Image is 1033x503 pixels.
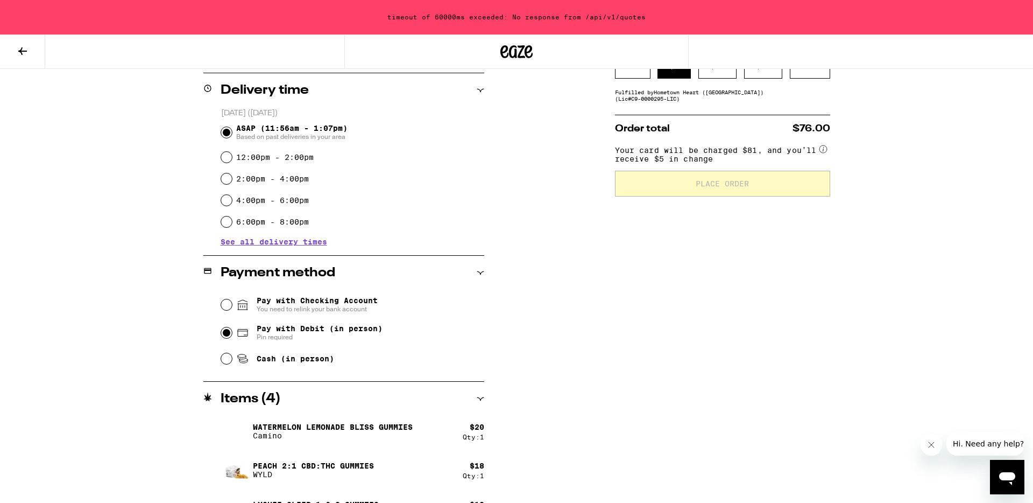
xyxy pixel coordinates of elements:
div: $ 18 [470,462,484,470]
h2: Delivery time [221,84,309,97]
p: Camino [253,431,413,440]
iframe: Button to launch messaging window [990,460,1024,494]
span: Order total [615,124,670,134]
div: Qty: 1 [463,472,484,479]
img: Peach 2:1 CBD:THC Gummies [221,455,251,485]
label: 12:00pm - 2:00pm [236,153,314,162]
div: $ 20 [470,423,484,431]
label: 2:00pm - 4:00pm [236,174,309,183]
iframe: Close message [921,434,942,456]
p: WYLD [253,470,374,479]
p: Watermelon Lemonade Bliss Gummies [253,423,413,431]
p: Peach 2:1 CBD:THC Gummies [253,462,374,470]
span: Based on past deliveries in your area [236,132,348,141]
span: Place Order [696,180,749,187]
span: Your card will be charged $81, and you’ll receive $5 in change [615,142,817,163]
iframe: Message from company [946,432,1024,456]
div: Qty: 1 [463,434,484,441]
button: See all delivery times [221,238,327,246]
img: Watermelon Lemonade Bliss Gummies [221,416,251,446]
h2: Items ( 4 ) [221,393,281,406]
button: Place Order [615,171,830,197]
span: Pay with Debit (in person) [257,324,383,333]
span: Cash (in person) [257,354,334,363]
span: You need to relink your bank account [257,305,378,313]
label: 4:00pm - 6:00pm [236,196,309,205]
div: Fulfilled by Hometown Heart ([GEOGRAPHIC_DATA]) (Lic# C9-0000295-LIC ) [615,89,830,102]
span: Pin required [257,333,383,341]
p: [DATE] ([DATE]) [221,108,484,118]
span: ASAP (11:56am - 1:07pm) [236,124,348,141]
span: $76.00 [793,124,830,134]
h2: Payment method [221,267,335,280]
span: Pay with Checking Account [257,296,378,313]
label: 6:00pm - 8:00pm [236,218,309,226]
